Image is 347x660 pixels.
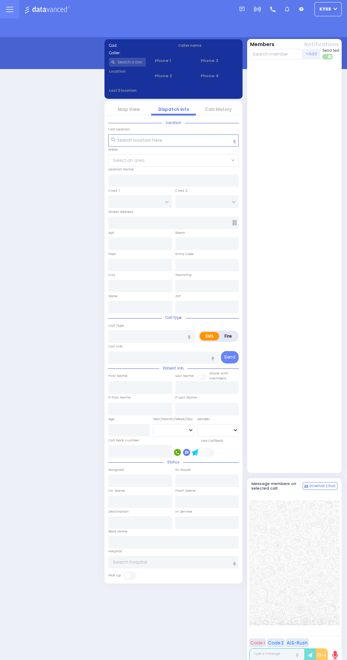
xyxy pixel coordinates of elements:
span: Status [164,459,183,465]
button: Send [221,351,239,363]
input: Search member [249,49,303,60]
label: Room [175,230,185,235]
span: ky68 [319,6,331,12]
button: Code 2 [267,638,285,647]
span: members [209,376,227,380]
label: Call Info [108,344,123,349]
label: En Route [175,467,191,472]
img: Logo [24,5,72,14]
label: EMS [200,332,219,340]
input: Search hospital [108,556,239,569]
label: Call Type [108,323,124,328]
label: State [108,294,118,299]
a: Dispatch info [158,106,189,112]
img: message.svg [239,7,245,12]
label: Call Location [108,127,130,132]
label: First Name [108,373,127,378]
label: Hospital [108,549,122,554]
label: Caller name [178,43,238,48]
label: Back Home [108,529,127,534]
input: Search location here [108,134,239,147]
label: Turn off text [322,53,334,60]
label: Caller: [109,50,169,56]
h5: Message members on selected call [251,481,303,491]
label: Township [175,272,192,277]
label: Use Callback [201,438,223,443]
label: Call back number [108,438,140,443]
label: Floor [108,252,116,256]
button: ky68 [314,2,342,16]
button: Members [250,41,274,48]
div: Year/Month/Week/Day [153,417,194,422]
button: Internal Chat [303,482,337,490]
label: P First Name [108,395,131,400]
label: Cad: [109,43,169,48]
label: City [108,272,115,277]
span: Other building occupants [232,220,237,225]
label: P Last Name [175,395,197,400]
small: Share with [209,371,228,376]
label: ZIP [175,294,181,299]
label: Street Address [108,209,133,214]
label: Cross 1 [108,188,120,193]
label: Entry Code [175,252,194,256]
label: Apt [108,230,114,235]
label: In Service [175,509,192,514]
label: Last 3 location [109,88,174,93]
span: Call type [162,315,185,320]
label: From Scene [175,488,196,493]
label: Cross 2 [175,188,188,193]
label: Gender [197,417,210,422]
a: Call History [205,106,232,112]
button: ALS-Rush [286,638,309,647]
label: Last Name [175,373,194,378]
span: Phone 2 [155,73,192,79]
span: Phone 4 [201,73,238,79]
span: Location [162,120,185,125]
span: Patient info [159,366,187,371]
label: Destination [108,509,129,514]
label: Areas [108,147,118,152]
label: Assigned [108,467,124,472]
label: On Scene [108,488,125,493]
label: Location Name [108,167,134,172]
label: Location [109,69,146,74]
a: Map View [118,106,140,112]
span: Select an area [113,157,144,164]
span: Phone 3 [201,58,238,64]
button: Notifications [304,41,339,48]
button: Code 1 [249,638,266,647]
span: Send text [322,48,340,53]
input: Search a contact [109,58,146,67]
label: Fire [219,332,238,340]
label: Age [108,417,115,422]
label: Pick up [108,573,121,578]
span: Internal Chat [309,484,336,489]
img: comment-alt.png [305,485,308,489]
span: Phone 1 [155,58,192,64]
